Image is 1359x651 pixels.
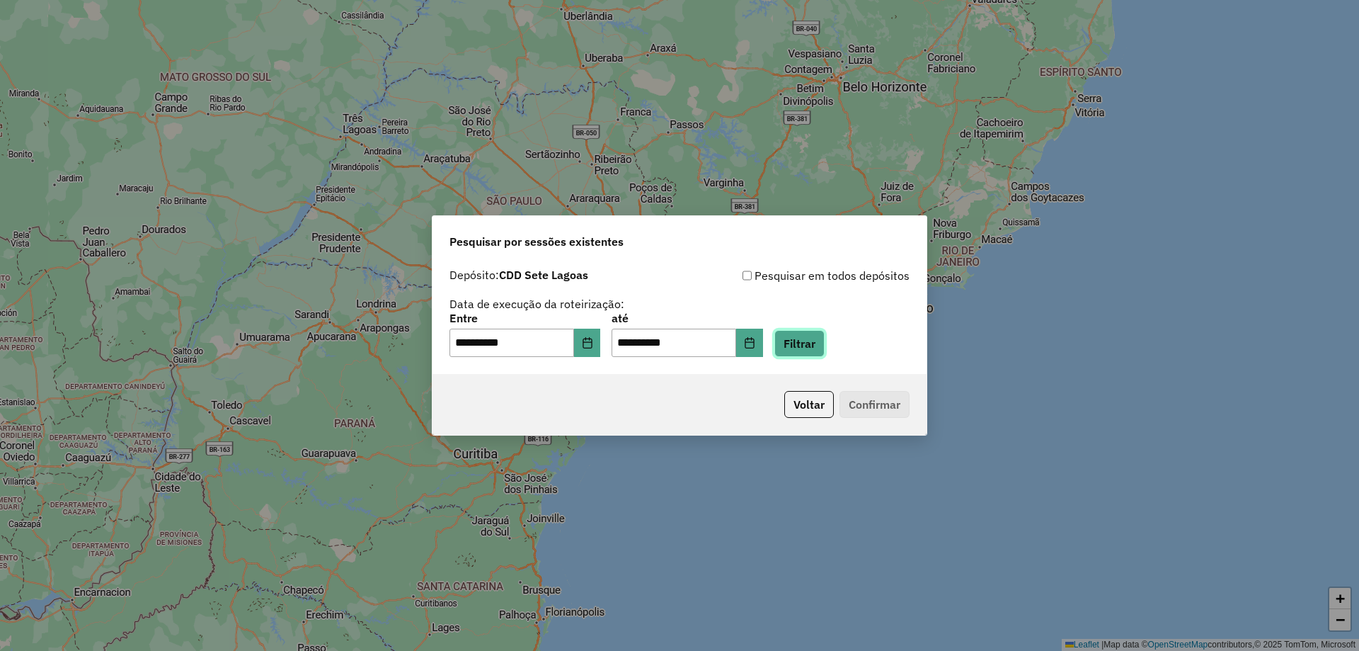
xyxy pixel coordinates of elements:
label: Depósito: [449,266,588,283]
button: Voltar [784,391,834,418]
button: Choose Date [736,329,763,357]
button: Filtrar [774,330,825,357]
label: até [612,310,762,327]
div: Pesquisar em todos depósitos [679,267,910,284]
span: Pesquisar por sessões existentes [449,233,624,250]
label: Data de execução da roteirização: [449,295,624,312]
label: Entre [449,310,600,327]
strong: CDD Sete Lagoas [499,268,588,282]
button: Choose Date [574,329,601,357]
